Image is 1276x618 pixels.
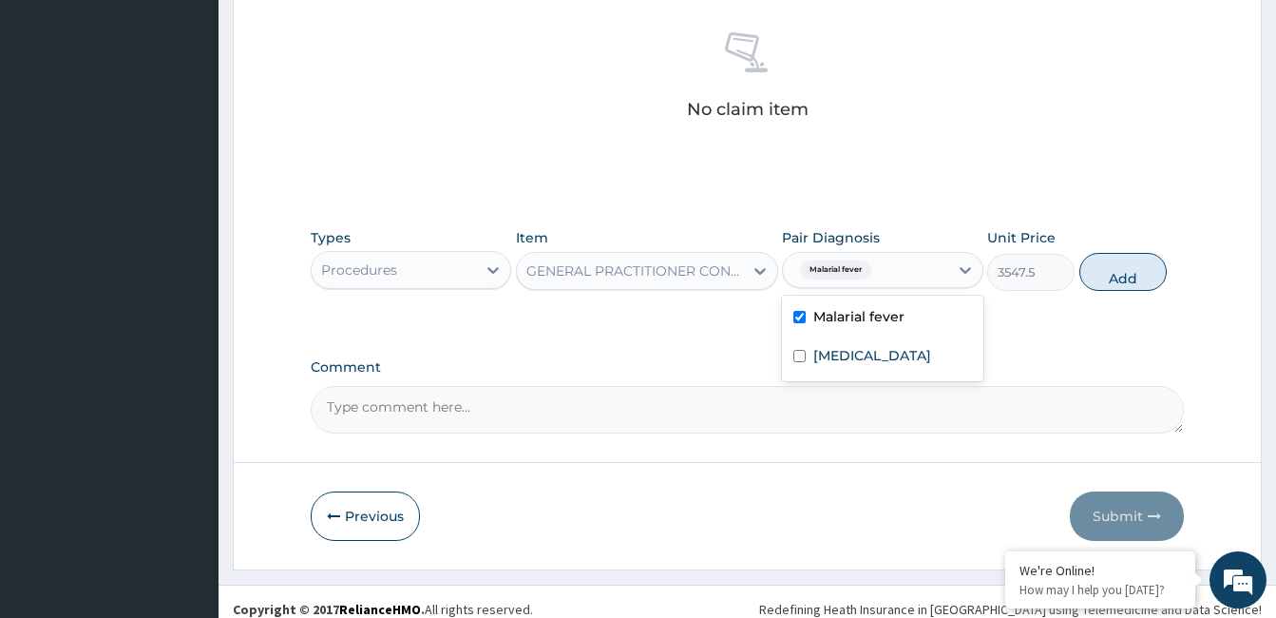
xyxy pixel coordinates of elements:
label: Comment [311,359,1184,376]
div: Chat with us now [99,106,319,131]
img: d_794563401_company_1708531726252_794563401 [35,95,77,143]
label: Unit Price [987,228,1056,247]
strong: Copyright © 2017 . [233,601,425,618]
div: Procedures [321,261,397,280]
button: Add [1079,253,1167,291]
label: Malarial fever [813,307,905,326]
label: Item [516,228,548,247]
label: [MEDICAL_DATA] [813,346,931,365]
label: Pair Diagnosis [782,228,880,247]
div: Minimize live chat window [312,10,357,55]
button: Submit [1070,492,1184,541]
span: We're online! [110,187,262,379]
div: GENERAL PRACTITIONER CONSULTATION FIRST OUTPATIENT CONSULTATION [526,261,745,280]
p: No claim item [687,100,809,119]
div: We're Online! [1019,562,1181,579]
p: How may I help you today? [1019,582,1181,598]
span: Malarial fever [800,261,871,280]
a: RelianceHMO [339,601,421,618]
textarea: Type your message and hit 'Enter' [10,415,362,481]
label: Types [311,230,351,246]
button: Previous [311,492,420,541]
